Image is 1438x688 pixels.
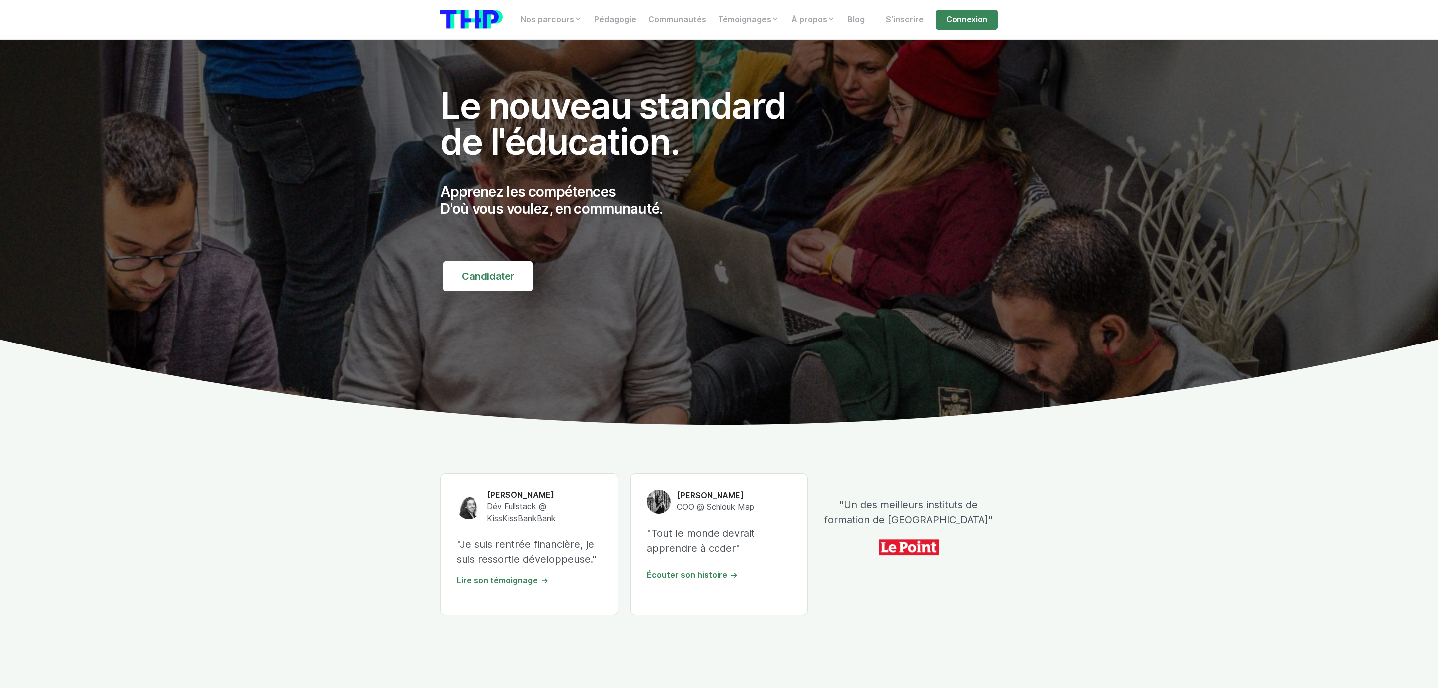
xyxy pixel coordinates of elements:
p: "Je suis rentrée financière, je suis ressortie développeuse." [457,537,602,567]
a: Témoignages [712,10,785,30]
h6: [PERSON_NAME] [487,490,602,501]
a: Communautés [642,10,712,30]
a: Blog [841,10,871,30]
a: Connexion [936,10,998,30]
span: Dév Fullstack @ KissKissBankBank [487,502,556,523]
h1: Le nouveau standard de l'éducation. [440,88,808,160]
a: Pédagogie [588,10,642,30]
img: Melisande [647,490,671,514]
img: Claire [457,495,481,519]
a: Lire son témoignage [457,576,549,585]
p: Apprenez les compétences D'où vous voulez, en communauté. [440,184,808,217]
p: "Tout le monde devrait apprendre à coder" [647,526,791,556]
a: S'inscrire [880,10,930,30]
h6: [PERSON_NAME] [677,490,754,501]
p: "Un des meilleurs instituts de formation de [GEOGRAPHIC_DATA]" [820,497,998,527]
a: À propos [785,10,841,30]
a: Écouter son histoire [647,570,738,580]
img: logo [440,10,503,29]
span: COO @ Schlouk Map [677,502,754,512]
a: Candidater [443,261,533,291]
img: icon [879,535,939,559]
a: Nos parcours [515,10,588,30]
